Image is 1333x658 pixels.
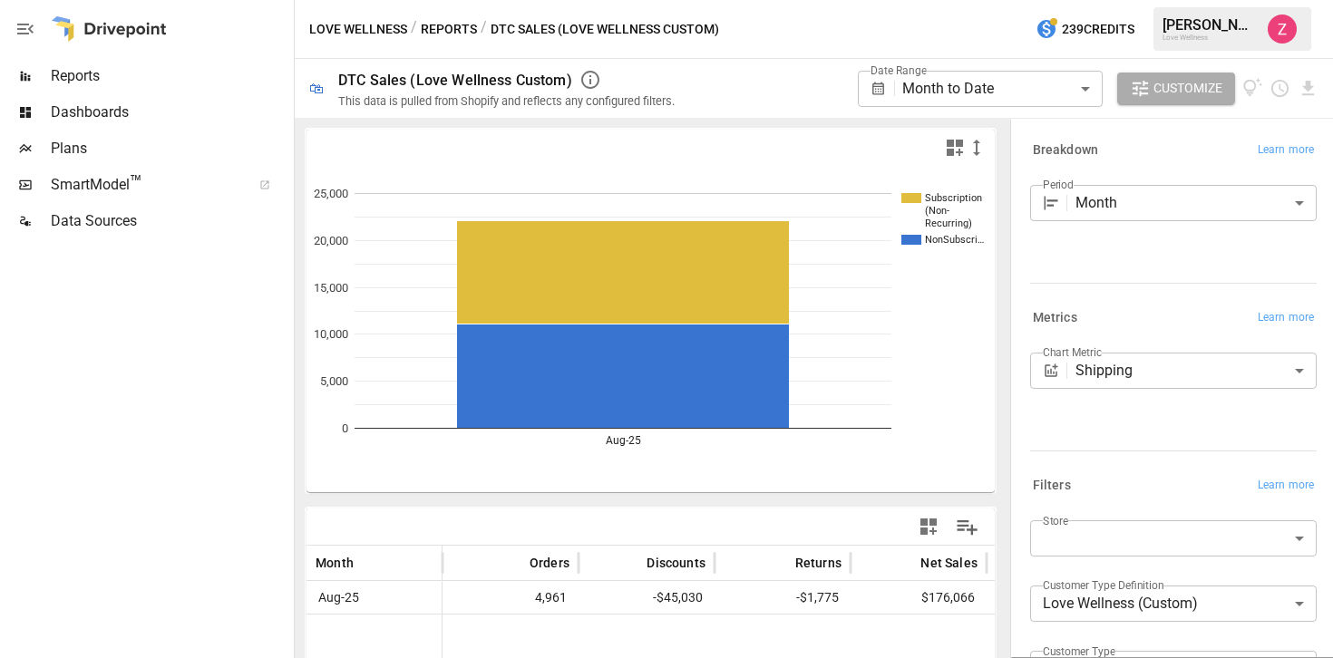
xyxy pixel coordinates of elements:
span: Orders [530,554,569,572]
label: Period [1043,177,1074,192]
div: / [481,18,487,41]
div: DTC Sales (Love Wellness Custom) [338,72,572,89]
label: Store [1043,513,1068,528]
span: Discounts [647,554,705,572]
text: Recurring) [925,218,972,229]
button: Download report [1298,78,1318,99]
button: Customize [1117,73,1235,105]
span: -$1,775 [724,582,842,614]
button: 239Credits [1028,13,1142,46]
span: -$45,030 [588,582,705,614]
div: / [411,18,417,41]
button: Reports [421,18,477,41]
label: Date Range [871,63,927,78]
div: [PERSON_NAME] [1163,16,1257,34]
button: Sort [619,550,645,576]
text: 5,000 [320,374,348,388]
span: Month to Date [902,80,994,97]
label: Chart Metric [1043,344,1102,360]
span: Dashboards [51,102,290,123]
span: $176,066 [860,582,978,614]
text: Subscription [925,192,982,204]
button: Love Wellness [309,18,407,41]
img: Zoe Keller [1268,15,1297,44]
span: Data Sources [51,210,290,232]
text: 10,000 [314,327,348,341]
span: Month [316,554,354,572]
label: Customer Type Definition [1043,577,1164,593]
text: 0 [342,421,348,435]
text: (Non- [925,205,949,217]
span: Reports [51,65,290,87]
button: Sort [502,550,528,576]
span: Learn more [1258,477,1314,495]
span: ™ [130,171,142,194]
button: Sort [768,550,793,576]
text: 25,000 [314,187,348,200]
span: Aug-25 [316,582,362,614]
span: 4,961 [452,582,569,614]
button: Schedule report [1270,78,1290,99]
span: Customize [1153,77,1222,100]
div: Month [1075,185,1317,221]
span: Returns [795,554,842,572]
text: NonSubscri… [925,234,984,246]
text: 15,000 [314,281,348,295]
span: Learn more [1258,309,1314,327]
h6: Breakdown [1033,140,1098,160]
span: Net Sales [920,554,978,572]
text: 20,000 [314,234,348,247]
svg: A chart. [306,166,995,492]
button: Sort [893,550,919,576]
text: Aug-25 [606,434,641,447]
div: 🛍 [309,80,324,97]
span: SmartModel [51,174,239,196]
div: Shipping [1075,353,1317,389]
span: Plans [51,138,290,160]
span: 239 Credits [1062,18,1134,41]
div: Love Wellness [1163,34,1257,42]
div: This data is pulled from Shopify and reflects any configured filters. [338,94,675,108]
span: Learn more [1258,141,1314,160]
button: Zoe Keller [1257,4,1308,54]
h6: Metrics [1033,308,1077,328]
div: Love Wellness (Custom) [1030,585,1317,622]
button: Manage Columns [947,507,988,547]
button: Sort [355,550,381,576]
h6: Filters [1033,476,1071,496]
button: View documentation [1242,73,1263,105]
